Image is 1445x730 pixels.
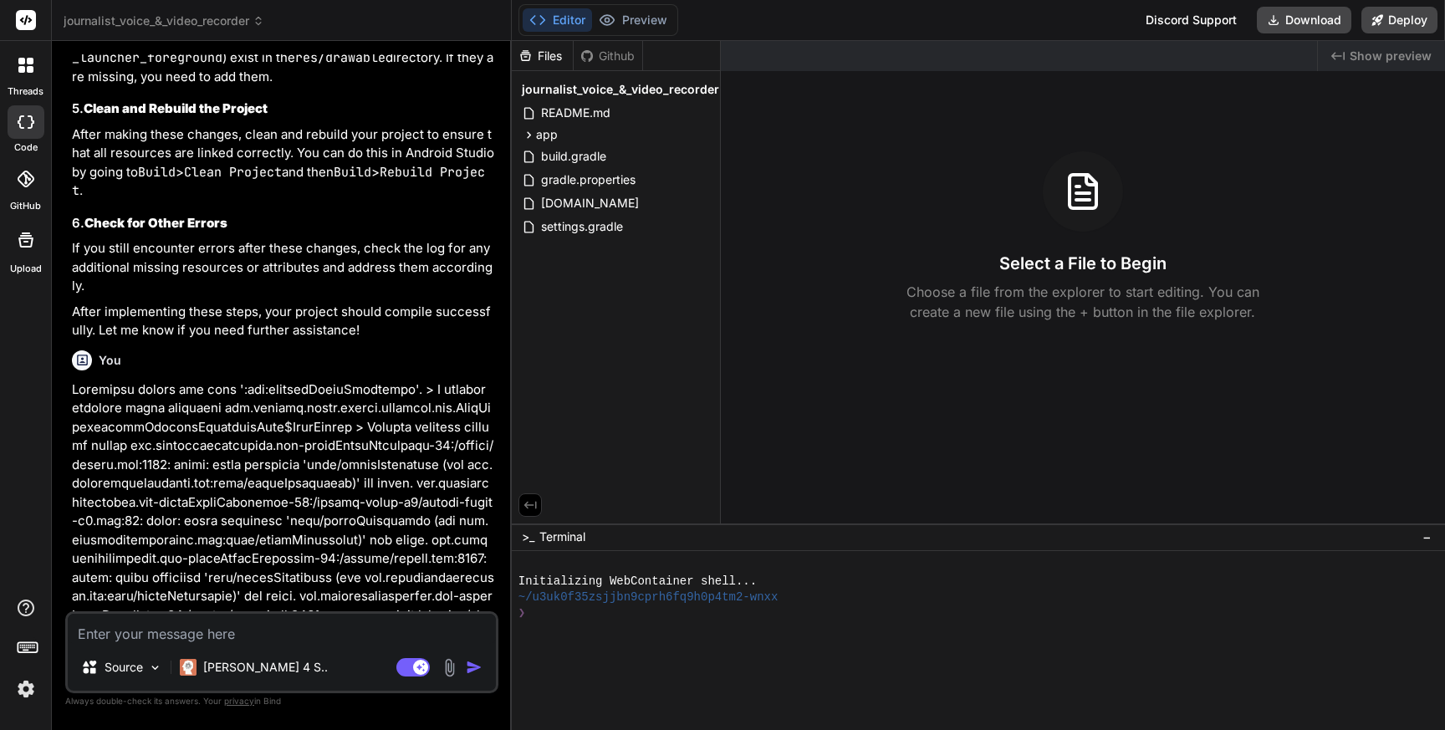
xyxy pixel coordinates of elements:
span: journalist_voice_&_video_recorder [522,81,719,98]
button: Editor [523,8,592,32]
span: gradle.properties [539,170,637,190]
img: icon [466,659,483,676]
span: >_ [522,528,534,545]
span: ❯ [518,605,525,621]
div: Files [512,48,573,64]
code: Build [138,164,176,181]
code: Build [334,164,371,181]
h6: You [99,352,121,369]
p: Always double-check its answers. Your in Bind [65,693,498,709]
label: code [14,140,38,155]
label: Upload [10,262,42,276]
p: Source [105,659,143,676]
span: [DOMAIN_NAME] [539,193,641,213]
h3: Select a File to Begin [999,252,1167,275]
p: If you still encounter errors after these changes, check the log for any additional missing resou... [72,239,495,296]
p: Choose a file from the explorer to start editing. You can create a new file using the + button in... [896,282,1270,322]
img: Claude 4 Sonnet [180,659,197,676]
img: attachment [440,658,459,677]
code: res/drawable [295,49,386,66]
span: journalist_voice_&_video_recorder [64,13,264,29]
p: After implementing these steps, your project should compile successfully. Let me know if you need... [72,303,495,340]
p: [PERSON_NAME] 4 S.. [203,659,328,676]
span: ~/u3uk0f35zsjjbn9cprh6fq9h0p4tm2-wnxx [518,590,779,605]
h3: 6. [72,214,495,233]
img: settings [12,675,40,703]
h3: 5. [72,100,495,119]
div: Github [574,48,642,64]
span: Initializing WebContainer shell... [518,574,757,590]
span: app [536,126,558,143]
img: Pick Models [148,661,162,675]
p: Ensure that the drawable resources referenced in your themes (like ) exist in the directory. If t... [72,30,495,87]
span: privacy [224,696,254,706]
span: − [1422,528,1432,545]
button: Deploy [1361,7,1437,33]
div: Discord Support [1136,7,1247,33]
span: Terminal [539,528,585,545]
span: README.md [539,103,612,123]
button: − [1419,523,1435,550]
span: build.gradle [539,146,608,166]
span: settings.gradle [539,217,625,237]
label: GitHub [10,199,41,213]
strong: Check for Other Errors [84,215,227,231]
button: Download [1257,7,1351,33]
button: Preview [592,8,674,32]
label: threads [8,84,43,99]
strong: Clean and Rebuild the Project [84,100,268,116]
span: Show preview [1350,48,1432,64]
p: After making these changes, clean and rebuild your project to ensure that all resources are linke... [72,125,495,201]
code: Clean Project [184,164,282,181]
